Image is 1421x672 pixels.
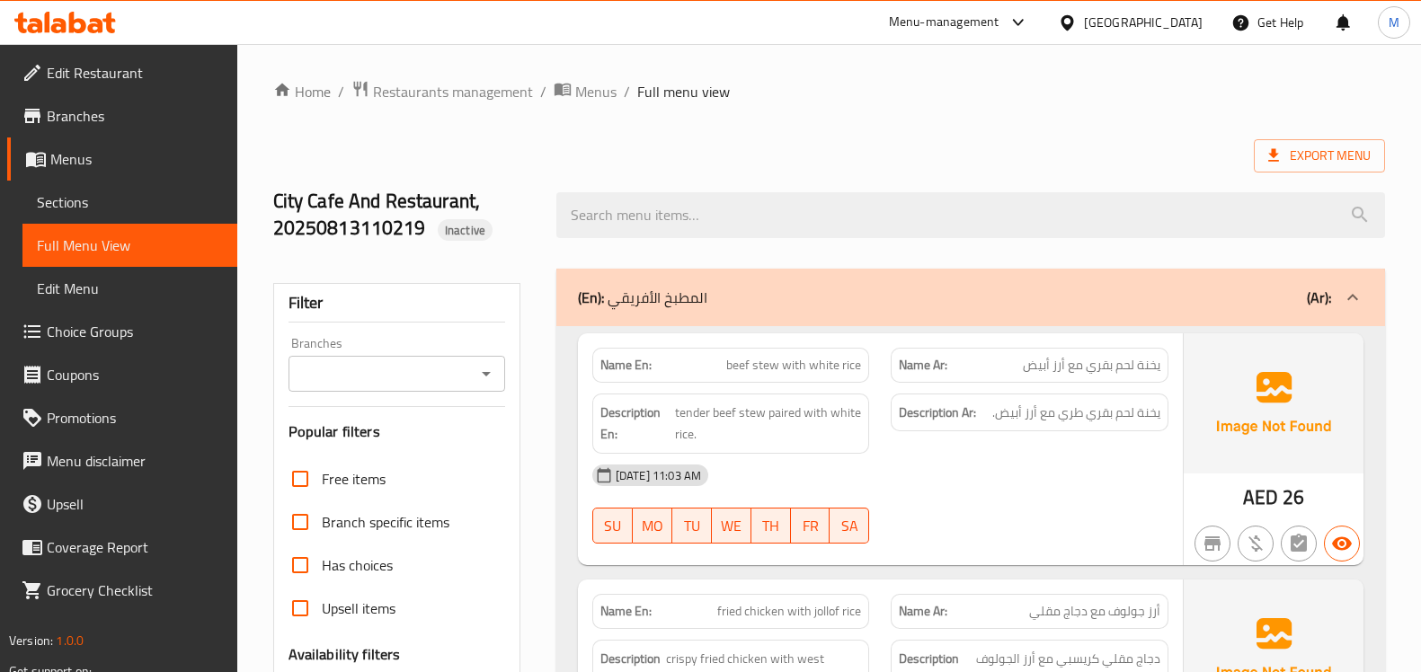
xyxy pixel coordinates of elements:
span: Menu disclaimer [47,450,223,472]
span: Edit Menu [37,278,223,299]
span: WE [719,513,744,539]
span: Sections [37,191,223,213]
span: أرز جولوف مع دجاج مقلي [1029,602,1160,621]
a: Coupons [7,353,237,396]
div: (En): المطبخ الأفريقي(Ar): [556,269,1385,326]
span: SU [600,513,626,539]
span: TU [679,513,705,539]
button: Open [474,361,499,386]
strong: Name En: [600,356,652,375]
span: Menus [575,81,617,102]
a: Choice Groups [7,310,237,353]
strong: Name Ar: [899,356,947,375]
input: search [556,192,1385,238]
button: TU [672,508,712,544]
span: SA [837,513,862,539]
span: Has choices [322,554,393,576]
a: Coverage Report [7,526,237,569]
b: (En): [578,284,604,311]
span: Branches [47,105,223,127]
span: Promotions [47,407,223,429]
button: SU [592,508,633,544]
b: (Ar): [1307,284,1331,311]
div: Filter [289,284,505,323]
h3: Popular filters [289,421,505,442]
button: TH [751,508,791,544]
a: Restaurants management [351,80,533,103]
span: tender beef stew paired with white rice. [675,402,862,446]
a: Full Menu View [22,224,237,267]
span: يخنة لحم بقري مع أرز أبيض [1023,356,1160,375]
li: / [624,81,630,102]
span: 1.0.0 [56,629,84,652]
h3: Availability filters [289,644,401,665]
span: يخنة لحم بقري طري مع أرز أبيض. [992,402,1160,424]
a: Grocery Checklist [7,569,237,612]
a: Menu disclaimer [7,439,237,482]
span: Free items [322,468,386,490]
a: Sections [22,181,237,224]
strong: Name En: [600,602,652,621]
a: Menus [554,80,617,103]
span: Full Menu View [37,234,223,256]
div: Inactive [438,219,493,241]
button: SA [830,508,869,544]
h2: City Cafe And Restaurant, 20250813110219 [273,188,535,242]
span: Edit Restaurant [47,62,223,84]
span: Grocery Checklist [47,579,223,601]
span: Version: [9,629,53,652]
button: Not has choices [1281,526,1317,561]
span: Full menu view [637,81,730,102]
span: Restaurants management [373,81,533,102]
a: Edit Restaurant [7,51,237,94]
button: MO [633,508,672,544]
img: Ae5nvW7+0k+MAAAAAElFTkSuQmCC [1184,333,1363,473]
span: Choice Groups [47,321,223,342]
button: Available [1324,526,1360,561]
div: [GEOGRAPHIC_DATA] [1084,13,1203,32]
a: Home [273,81,331,102]
button: WE [712,508,751,544]
button: Not branch specific item [1195,526,1230,561]
span: TH [759,513,784,539]
span: beef stew with white rice [726,356,861,375]
p: المطبخ الأفريقي [578,287,707,308]
span: AED [1243,480,1278,515]
a: Promotions [7,396,237,439]
nav: breadcrumb [273,80,1385,103]
span: Coverage Report [47,536,223,558]
a: Edit Menu [22,267,237,310]
li: / [338,81,344,102]
span: M [1389,13,1399,32]
span: MO [640,513,665,539]
span: Export Menu [1254,139,1385,172]
li: / [540,81,546,102]
a: Menus [7,137,237,181]
strong: Description Ar: [899,402,976,424]
span: fried chicken with jollof rice [717,602,861,621]
span: Upsell items [322,597,395,619]
strong: Description En: [600,402,671,446]
span: Upsell [47,493,223,515]
span: Coupons [47,364,223,385]
span: 26 [1283,480,1304,515]
a: Upsell [7,482,237,526]
span: Inactive [438,222,493,239]
span: FR [798,513,823,539]
button: FR [791,508,830,544]
span: Branch specific items [322,511,449,533]
span: [DATE] 11:03 AM [608,467,708,484]
span: Menus [50,148,223,170]
span: Export Menu [1268,145,1371,167]
a: Branches [7,94,237,137]
strong: Name Ar: [899,602,947,621]
div: Menu-management [889,12,999,33]
button: Purchased item [1238,526,1274,561]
